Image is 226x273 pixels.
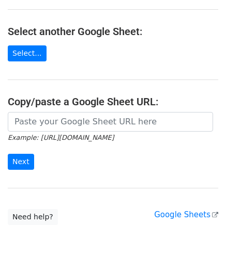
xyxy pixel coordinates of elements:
[8,95,218,108] h4: Copy/paste a Google Sheet URL:
[8,134,114,141] small: Example: [URL][DOMAIN_NAME]
[8,112,213,132] input: Paste your Google Sheet URL here
[174,223,226,273] iframe: Chat Widget
[8,25,218,38] h4: Select another Google Sheet:
[154,210,218,219] a: Google Sheets
[8,209,58,225] a: Need help?
[8,154,34,170] input: Next
[8,45,47,61] a: Select...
